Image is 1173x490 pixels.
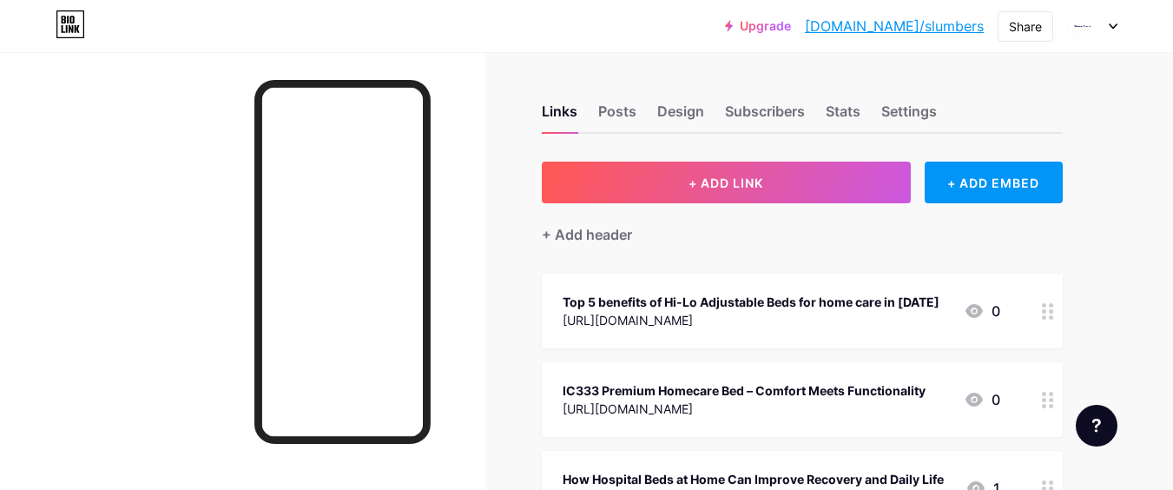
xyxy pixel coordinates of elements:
img: Slumber Source [1066,10,1099,43]
div: Subscribers [725,101,805,132]
a: Upgrade [725,19,791,33]
div: [URL][DOMAIN_NAME] [563,311,939,329]
div: Links [542,101,577,132]
div: Stats [826,101,860,132]
div: 0 [964,301,1000,321]
div: 0 [964,389,1000,410]
div: Top 5 benefits of Hi-Lo Adjustable Beds for home care in [DATE] [563,293,939,311]
div: How Hospital Beds at Home Can Improve Recovery and Daily Life [563,470,944,488]
button: + ADD LINK [542,162,911,203]
div: [URL][DOMAIN_NAME] [563,400,926,418]
div: Settings [881,101,937,132]
span: + ADD LINK [689,175,763,190]
div: + Add header [542,224,632,245]
div: IC333 Premium Homecare Bed – Comfort Meets Functionality [563,381,926,400]
div: + ADD EMBED [925,162,1063,203]
div: Posts [598,101,636,132]
a: [DOMAIN_NAME]/slumbers [805,16,984,36]
div: Design [657,101,704,132]
div: Share [1009,17,1042,36]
